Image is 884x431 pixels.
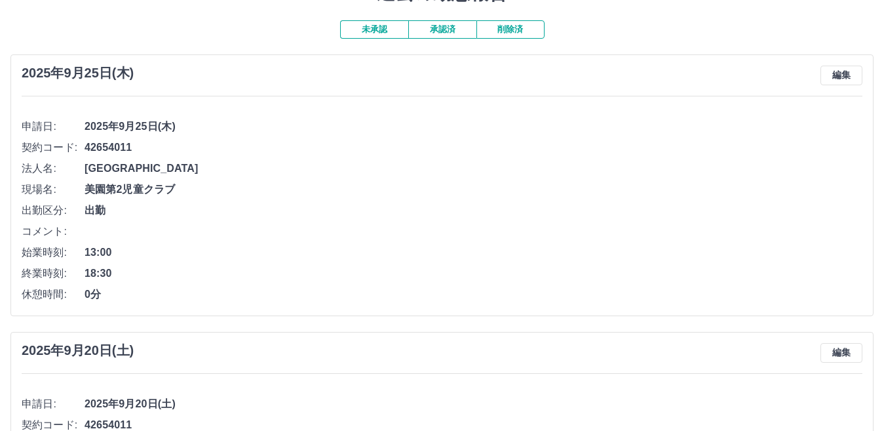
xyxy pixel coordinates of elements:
span: 現場名: [22,182,85,197]
span: 2025年9月20日(土) [85,396,862,412]
span: 42654011 [85,140,862,155]
span: 18:30 [85,266,862,281]
span: 2025年9月25日(木) [85,119,862,134]
span: 休憩時間: [22,287,85,302]
h3: 2025年9月20日(土) [22,343,134,358]
span: コメント: [22,224,85,239]
span: 0分 [85,287,862,302]
button: 削除済 [476,20,545,39]
span: 13:00 [85,245,862,260]
span: 美園第2児童クラブ [85,182,862,197]
span: 法人名: [22,161,85,176]
span: [GEOGRAPHIC_DATA] [85,161,862,176]
span: 申請日: [22,396,85,412]
button: 編集 [820,343,862,363]
span: 契約コード: [22,140,85,155]
span: 出勤 [85,203,862,218]
button: 未承認 [340,20,408,39]
span: 申請日: [22,119,85,134]
button: 編集 [820,66,862,85]
span: 始業時刻: [22,245,85,260]
h3: 2025年9月25日(木) [22,66,134,81]
span: 終業時刻: [22,266,85,281]
span: 出勤区分: [22,203,85,218]
button: 承認済 [408,20,476,39]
